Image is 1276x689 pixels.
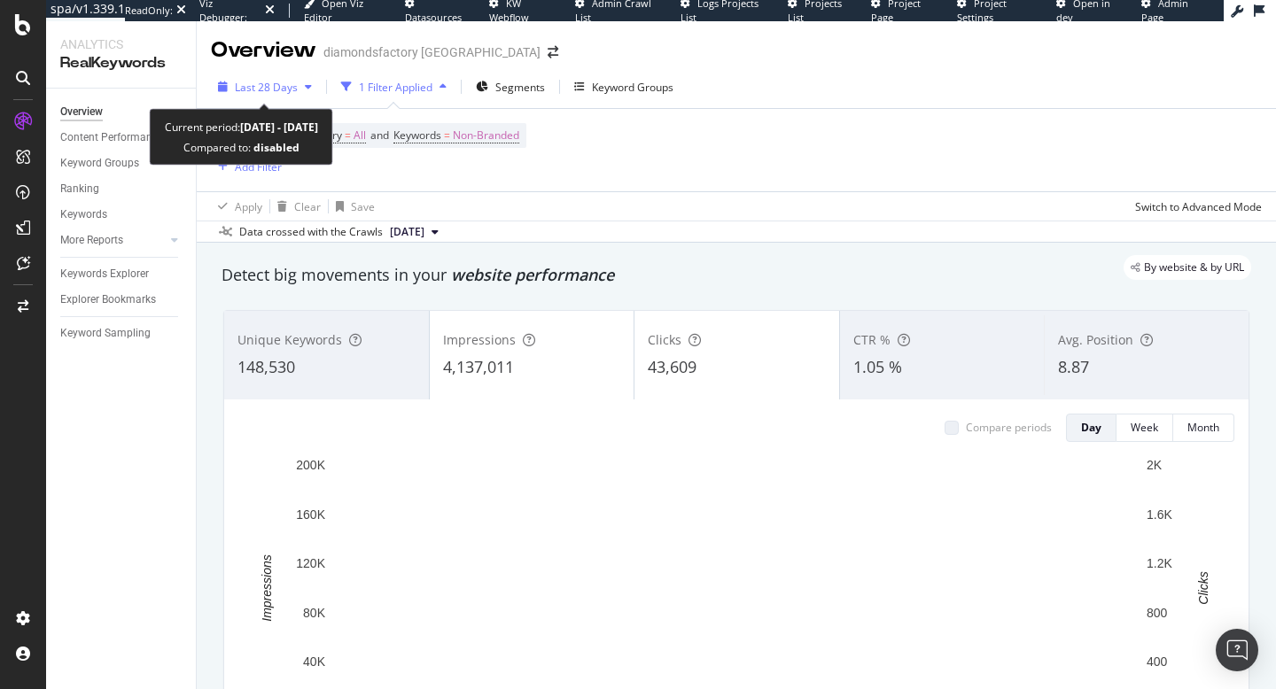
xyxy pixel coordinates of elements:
[60,53,182,74] div: RealKeywords
[1066,414,1116,442] button: Day
[469,73,552,101] button: Segments
[1173,414,1234,442] button: Month
[1196,571,1210,604] text: Clicks
[60,128,163,147] div: Content Performance
[1135,199,1262,214] div: Switch to Advanced Mode
[966,420,1052,435] div: Compare periods
[60,154,183,173] a: Keyword Groups
[351,199,375,214] div: Save
[296,458,325,472] text: 200K
[60,205,107,224] div: Keywords
[323,43,541,61] div: diamondsfactory [GEOGRAPHIC_DATA]
[60,103,183,121] a: Overview
[443,331,516,348] span: Impressions
[1216,629,1258,671] div: Open Intercom Messenger
[1147,654,1168,669] text: 400
[296,507,325,522] text: 160K
[239,224,383,240] div: Data crossed with the Crawls
[60,180,99,198] div: Ranking
[237,356,295,377] span: 148,530
[125,4,173,18] div: ReadOnly:
[1058,331,1133,348] span: Avg. Position
[648,331,681,348] span: Clicks
[60,231,166,250] a: More Reports
[1147,606,1168,620] text: 800
[60,103,103,121] div: Overview
[1144,262,1244,273] span: By website & by URL
[495,80,545,95] span: Segments
[251,140,300,155] b: disabled
[183,137,300,158] div: Compared to:
[211,35,316,66] div: Overview
[329,192,375,221] button: Save
[60,128,183,147] a: Content Performance
[60,265,183,283] a: Keywords Explorer
[60,265,149,283] div: Keywords Explorer
[1081,420,1101,435] div: Day
[1128,192,1262,221] button: Switch to Advanced Mode
[453,123,519,148] span: Non-Branded
[1058,356,1089,377] span: 8.87
[237,331,342,348] span: Unique Keywords
[60,180,183,198] a: Ranking
[334,73,454,101] button: 1 Filter Applied
[1116,414,1173,442] button: Week
[383,221,446,243] button: [DATE]
[853,331,891,348] span: CTR %
[211,192,262,221] button: Apply
[60,231,123,250] div: More Reports
[354,123,366,148] span: All
[260,554,274,621] text: Impressions
[235,80,298,95] span: Last 28 Days
[60,205,183,224] a: Keywords
[1124,255,1251,280] div: legacy label
[405,11,462,24] span: Datasources
[370,128,389,143] span: and
[294,199,321,214] div: Clear
[648,356,696,377] span: 43,609
[853,356,902,377] span: 1.05 %
[60,290,156,309] div: Explorer Bookmarks
[345,128,351,143] span: =
[60,290,183,309] a: Explorer Bookmarks
[1147,507,1172,522] text: 1.6K
[60,35,182,53] div: Analytics
[235,199,262,214] div: Apply
[235,159,282,174] div: Add Filter
[270,192,321,221] button: Clear
[296,556,325,570] text: 120K
[1187,420,1219,435] div: Month
[240,120,318,135] b: [DATE] - [DATE]
[60,324,183,343] a: Keyword Sampling
[548,46,558,58] div: arrow-right-arrow-left
[444,128,450,143] span: =
[1131,420,1158,435] div: Week
[211,73,319,101] button: Last 28 Days
[303,606,326,620] text: 80K
[60,324,151,343] div: Keyword Sampling
[211,156,282,177] button: Add Filter
[390,224,424,240] span: 2025 Oct. 8th
[359,80,432,95] div: 1 Filter Applied
[443,356,514,377] span: 4,137,011
[567,73,681,101] button: Keyword Groups
[1147,556,1172,570] text: 1.2K
[165,117,318,137] div: Current period:
[592,80,673,95] div: Keyword Groups
[1147,458,1163,472] text: 2K
[303,654,326,669] text: 40K
[60,154,139,173] div: Keyword Groups
[393,128,441,143] span: Keywords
